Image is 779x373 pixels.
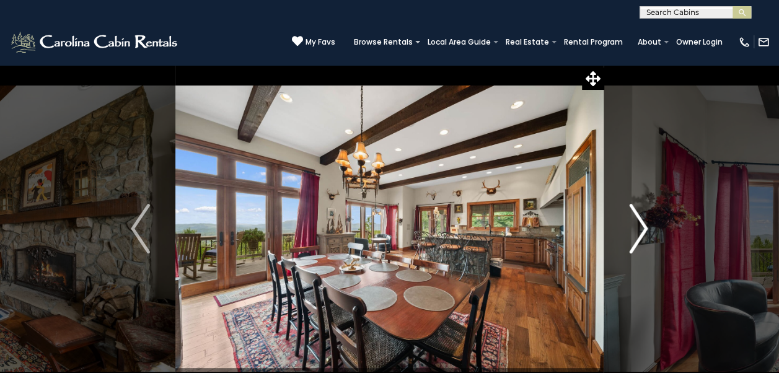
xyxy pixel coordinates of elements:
a: Browse Rentals [348,33,419,51]
img: White-1-2.png [9,30,181,55]
span: My Favs [306,37,335,48]
a: About [632,33,667,51]
a: Owner Login [670,33,729,51]
img: arrow [131,204,149,253]
img: arrow [629,204,648,253]
img: phone-regular-white.png [738,36,750,48]
a: Rental Program [558,33,629,51]
a: Local Area Guide [421,33,497,51]
img: mail-regular-white.png [757,36,770,48]
a: Real Estate [500,33,555,51]
a: My Favs [292,35,335,48]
